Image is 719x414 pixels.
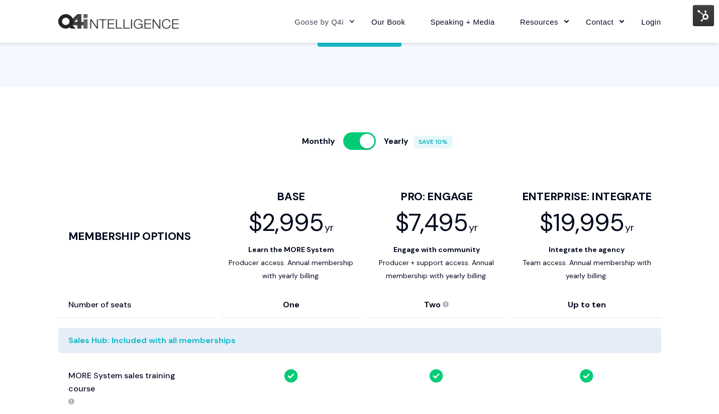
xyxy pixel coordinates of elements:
strong: Engage with community [393,245,480,254]
span: Producer + support access. Annual membership with yearly billing. [379,258,494,280]
a: Back to Home [58,14,179,29]
div: SAVE 10% [414,136,453,148]
div: ENTERPRISE: INTEGRATE [512,190,661,203]
img: Q4intelligence, LLC logo [58,14,179,29]
strong: Learn the MORE System [248,245,334,254]
div: yr [325,221,334,234]
iframe: Chat Widget [669,366,719,414]
div: $7,495 [395,213,468,232]
div: $19,995 [540,213,624,232]
div: Number of seats [68,298,131,311]
div: Producer access. Annual membership with yearly billing. [222,256,360,282]
div: yr [469,221,478,234]
img: HubSpot Tools Menu Toggle [693,5,714,26]
div: $2,995 [249,213,324,232]
div: Sales Hub: Included with all memberships [68,334,236,347]
div: One [283,298,299,311]
div: MORE System sales training course [68,369,204,395]
div: Monthly [302,135,335,148]
div: yr [625,221,634,234]
div: Up to ten [568,298,606,311]
strong: Integrate the agency [549,245,625,254]
div: PRO: ENGAGE [368,190,504,203]
div: Membership options [68,230,204,243]
div: Two [424,298,441,311]
div: Yearly [384,135,408,148]
div: BASE [222,190,360,203]
span: Team access. Annual membership with yearly billing. [523,258,651,280]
